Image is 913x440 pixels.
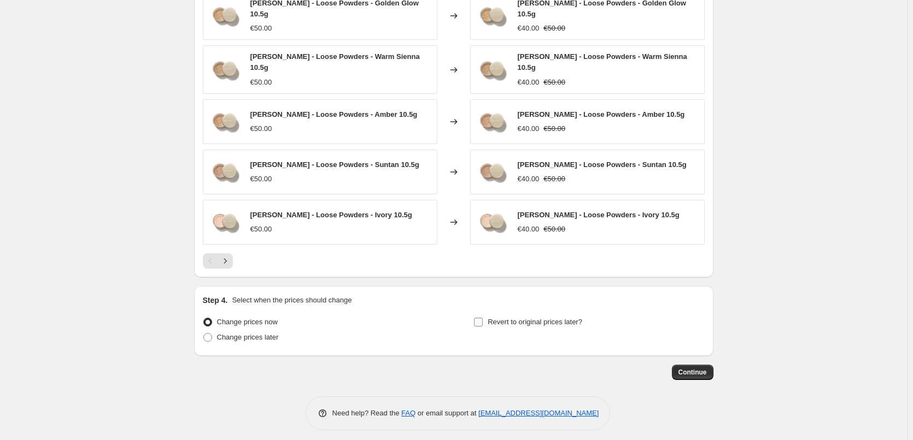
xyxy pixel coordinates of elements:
img: jane-iredale-loose-powders-ivory-105g-562364_80x.png [209,206,242,239]
span: [PERSON_NAME] - Loose Powders - Suntan 10.5g [250,160,419,169]
span: [PERSON_NAME] - Loose Powders - Amber 10.5g [518,110,685,118]
span: €40.00 [518,78,540,86]
button: Continue [672,365,713,380]
span: Need help? Read the [332,409,402,417]
img: jane-iredale-loose-powders-amber-105g-818100_80x.png [209,105,242,138]
span: €40.00 [518,175,540,183]
span: [PERSON_NAME] - Loose Powders - Suntan 10.5g [518,160,687,169]
span: €50.00 [543,225,565,233]
span: €50.00 [250,24,272,32]
span: €50.00 [250,225,272,233]
span: Continue [678,368,707,377]
span: Change prices later [217,333,279,341]
span: €50.00 [250,175,272,183]
span: [PERSON_NAME] - Loose Powders - Warm Sienna 10.5g [250,52,420,72]
a: FAQ [401,409,415,417]
span: €50.00 [250,78,272,86]
span: [PERSON_NAME] - Loose Powders - Ivory 10.5g [518,211,680,219]
p: Select when the prices should change [232,295,352,306]
a: [EMAIL_ADDRESS][DOMAIN_NAME] [478,409,599,417]
span: [PERSON_NAME] - Loose Powders - Amber 10.5g [250,110,418,118]
button: Next [218,253,233,269]
span: €50.00 [543,124,565,133]
span: €50.00 [543,24,565,32]
span: €40.00 [518,124,540,133]
span: €40.00 [518,24,540,32]
h2: Step 4. [203,295,228,306]
span: [PERSON_NAME] - Loose Powders - Ivory 10.5g [250,211,412,219]
span: Revert to original prices later? [488,318,582,326]
img: jane-iredale-loose-powders-warm-sienna-105g-842125_80x.png [209,53,242,86]
nav: Pagination [203,253,233,269]
img: jane-iredale-loose-powders-amber-105g-818100_80x.png [476,105,509,138]
span: €40.00 [518,225,540,233]
span: €50.00 [250,124,272,133]
img: jane-iredale-loose-powders-suntan-105g-312752_80x.png [209,156,242,188]
span: or email support at [415,409,478,417]
img: jane-iredale-loose-powders-suntan-105g-312752_80x.png [476,156,509,188]
span: [PERSON_NAME] - Loose Powders - Warm Sienna 10.5g [518,52,687,72]
img: jane-iredale-loose-powders-ivory-105g-562364_80x.png [476,206,509,239]
span: €50.00 [543,175,565,183]
span: Change prices now [217,318,278,326]
img: jane-iredale-loose-powders-warm-sienna-105g-842125_80x.png [476,53,509,86]
span: €50.00 [543,78,565,86]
